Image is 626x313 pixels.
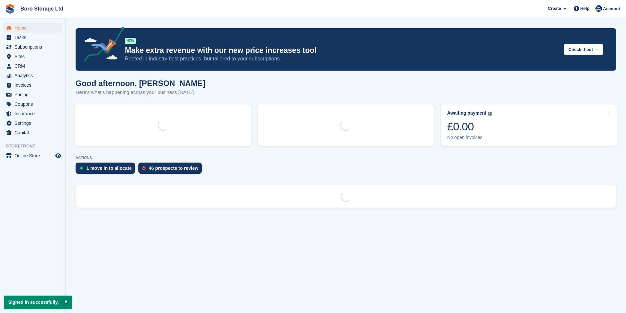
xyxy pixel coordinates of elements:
[3,100,62,109] a: menu
[14,109,54,118] span: Insurance
[18,3,66,14] a: Boro Storage Ltd
[14,52,54,61] span: Sites
[3,42,62,52] a: menu
[14,33,54,42] span: Tasks
[76,79,205,88] h1: Good afternoon, [PERSON_NAME]
[447,110,487,116] div: Awaiting payment
[3,33,62,42] a: menu
[14,61,54,71] span: CRM
[3,80,62,90] a: menu
[3,151,62,160] a: menu
[14,151,54,160] span: Online Store
[4,296,72,309] p: Signed in successfully.
[125,46,559,55] p: Make extra revenue with our new price increases tool
[488,112,492,116] img: icon-info-grey-7440780725fd019a000dd9b08b2336e03edf1995a4989e88bcd33f0948082b44.svg
[5,4,15,14] img: stora-icon-8386f47178a22dfd0bd8f6a31ec36ba5ce8667c1dd55bd0f319d3a0aa187defe.svg
[6,143,65,149] span: Storefront
[3,23,62,33] a: menu
[76,89,205,96] p: Here's what's happening across your business [DATE]
[86,166,132,171] div: 1 move in to allocate
[138,163,205,177] a: 46 prospects to review
[3,119,62,128] a: menu
[3,71,62,80] a: menu
[447,135,492,140] div: No open invoices
[14,42,54,52] span: Subscriptions
[447,120,492,133] div: £0.00
[3,61,62,71] a: menu
[3,90,62,99] a: menu
[125,55,559,62] p: Rooted in industry best practices, but tailored to your subscriptions.
[125,38,136,44] div: NEW
[14,80,54,90] span: Invoices
[603,6,620,12] span: Account
[14,23,54,33] span: Home
[3,109,62,118] a: menu
[3,128,62,137] a: menu
[79,27,125,64] img: price-adjustments-announcement-icon-8257ccfd72463d97f412b2fc003d46551f7dbcb40ab6d574587a9cd5c0d94...
[76,163,138,177] a: 1 move in to allocate
[548,5,561,12] span: Create
[14,100,54,109] span: Coupons
[54,152,62,160] a: Preview store
[14,90,54,99] span: Pricing
[14,71,54,80] span: Analytics
[14,119,54,128] span: Settings
[595,5,602,12] img: Tobie Hillier
[580,5,590,12] span: Help
[3,52,62,61] a: menu
[76,156,616,160] p: ACTIONS
[441,104,617,146] a: Awaiting payment £0.00 No open invoices
[142,166,146,170] img: prospect-51fa495bee0391a8d652442698ab0144808aea92771e9ea1ae160a38d050c398.svg
[149,166,198,171] div: 46 prospects to review
[80,166,83,170] img: move_ins_to_allocate_icon-fdf77a2bb77ea45bf5b3d319d69a93e2d87916cf1d5bf7949dd705db3b84f3ca.svg
[564,44,603,55] button: Check it out →
[14,128,54,137] span: Capital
